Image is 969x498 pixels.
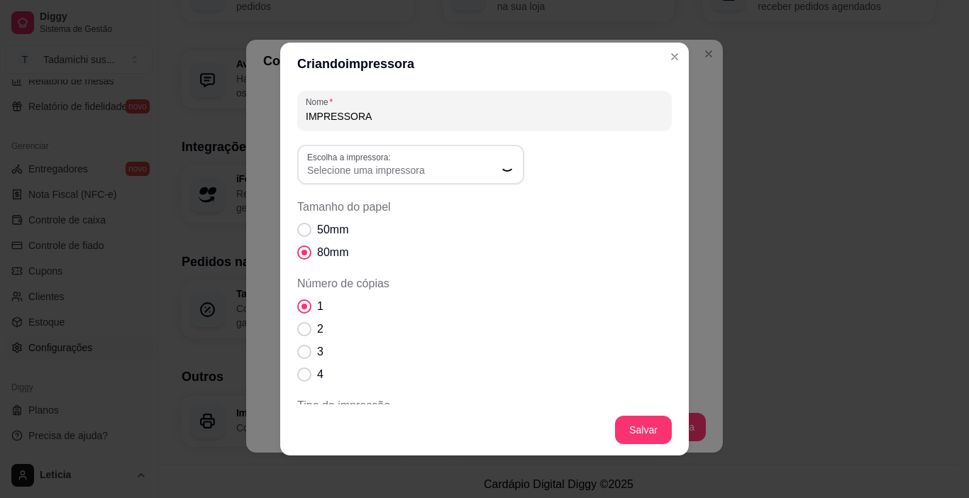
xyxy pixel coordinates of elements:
span: Selecione uma impressora [307,163,497,177]
label: Nome [306,96,338,108]
span: Número de cópias [297,275,672,292]
label: Escolha a impressora: [307,151,396,163]
div: Número de cópias [297,275,672,383]
input: Nome [306,109,663,123]
span: 3 [317,343,323,360]
div: Tipo de impressão [297,397,672,460]
span: 2 [317,321,323,338]
button: Escolha a impressora:Selecione uma impressoraLoading [297,145,524,184]
header: Criando impressora [280,43,689,85]
span: Tamanho do papel [297,199,672,216]
span: 50mm [317,221,348,238]
div: Loading [500,157,514,172]
span: 80mm [317,244,348,261]
span: 1 [317,298,323,315]
span: 4 [317,366,323,383]
button: Close [663,45,686,68]
div: Tamanho do papel [297,199,672,261]
span: Tipo de impressão [297,397,672,414]
button: Salvar [615,416,672,444]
